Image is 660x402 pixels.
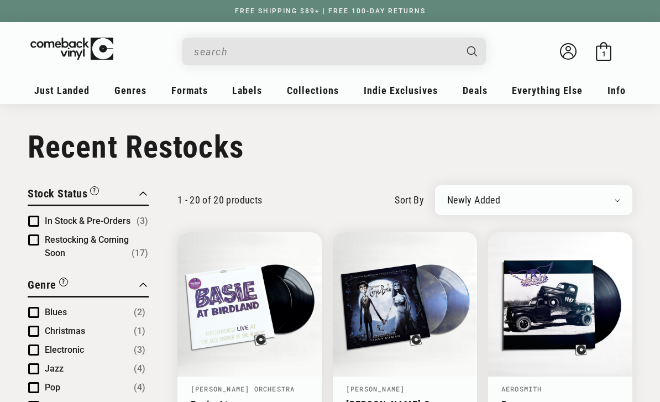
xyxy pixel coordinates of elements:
input: search [194,40,456,63]
span: Indie Exclusives [364,85,438,96]
span: Labels [232,85,262,96]
span: In Stock & Pre-Orders [45,216,130,226]
span: Number of products: (2) [134,306,145,319]
span: Jazz [45,363,64,374]
span: Info [607,85,626,96]
span: Number of products: (1) [134,325,145,338]
span: Deals [463,85,488,96]
span: 1 [602,50,606,58]
span: Formats [171,85,208,96]
span: Number of products: (17) [132,247,148,260]
a: [PERSON_NAME] Orchestra [191,384,295,393]
h1: Recent Restocks [28,129,632,165]
span: Number of products: (4) [134,362,145,375]
button: Search [458,38,488,65]
label: sort by [395,192,424,207]
span: Restocking & Coming Soon [45,234,129,258]
div: Search [182,38,486,65]
span: Blues [45,307,67,317]
span: Just Landed [34,85,90,96]
span: Genre [28,278,56,291]
button: Filter by Genre [28,276,68,296]
span: Pop [45,382,60,393]
span: Stock Status [28,187,87,200]
span: Christmas [45,326,85,336]
button: Filter by Stock Status [28,185,99,205]
span: Number of products: (3) [134,343,145,357]
span: Number of products: (4) [134,381,145,394]
span: Genres [114,85,146,96]
a: Aerosmith [501,384,542,393]
span: Electronic [45,344,84,355]
a: [PERSON_NAME] [346,384,405,393]
a: FREE SHIPPING $89+ | FREE 100-DAY RETURNS [224,7,437,15]
span: Everything Else [512,85,583,96]
span: Number of products: (3) [137,215,148,228]
p: 1 - 20 of 20 products [177,194,263,206]
span: Collections [287,85,339,96]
